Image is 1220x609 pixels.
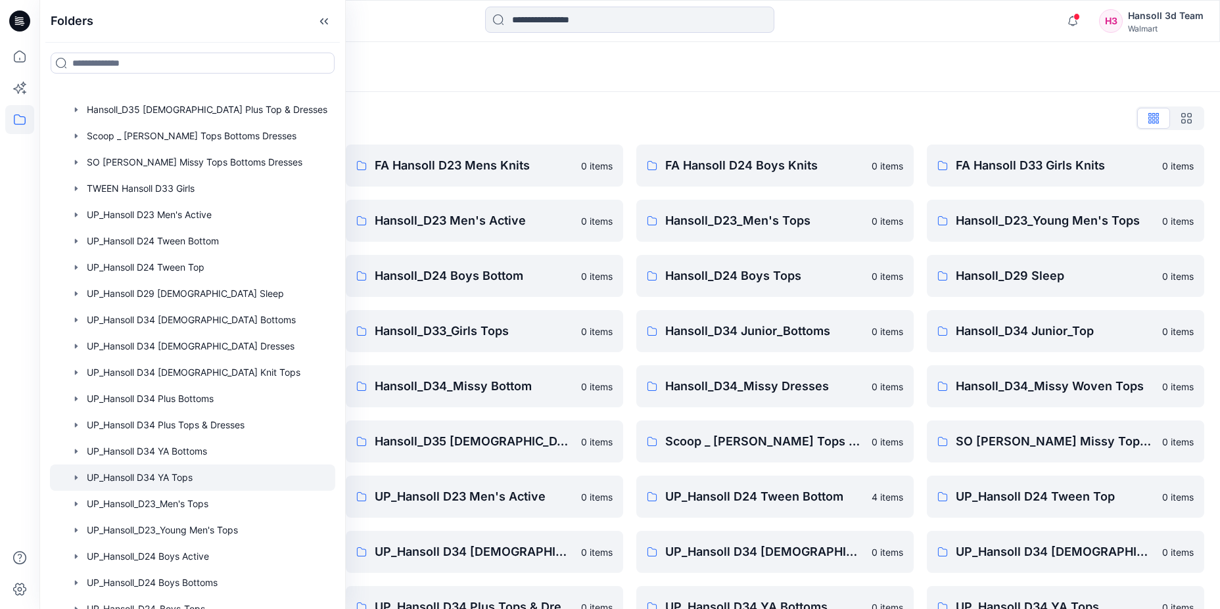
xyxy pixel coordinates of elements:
a: Hansoll_D34_Missy Dresses0 items [636,365,914,407]
p: UP_Hansoll D24 Tween Bottom [665,487,864,506]
a: UP_Hansoll D34 [DEMOGRAPHIC_DATA] Bottoms0 items [346,531,623,573]
p: Hansoll_D29 Sleep [956,267,1154,285]
p: 0 items [581,269,613,283]
a: Hansoll_D34_Missy Bottom0 items [346,365,623,407]
a: UP_Hansoll D24 Tween Bottom4 items [636,476,914,518]
p: 0 items [872,269,903,283]
p: Hansoll_D23_Men's Tops [665,212,864,230]
p: Hansoll_D23_Young Men's Tops [956,212,1154,230]
p: Hansoll_D34_Missy Bottom [375,377,573,395]
a: Hansoll_D33_Girls Tops0 items [346,310,623,352]
p: UP_Hansoll D34 [DEMOGRAPHIC_DATA] Knit Tops [956,543,1154,561]
p: 0 items [872,435,903,449]
a: Hansoll_D23_Young Men's Tops0 items [927,200,1204,242]
a: Scoop _ [PERSON_NAME] Tops Bottoms Dresses0 items [636,420,914,462]
a: UP_Hansoll D24 Tween Top0 items [927,476,1204,518]
a: Hansoll_D34_Missy Woven Tops0 items [927,365,1204,407]
div: Walmart [1128,24,1204,34]
p: 0 items [581,380,613,394]
p: 0 items [872,545,903,559]
p: Scoop _ [PERSON_NAME] Tops Bottoms Dresses [665,432,864,451]
p: 0 items [872,380,903,394]
p: Hansoll_D23 Men's Active [375,212,573,230]
a: Hansoll_D34 Junior_Bottoms0 items [636,310,914,352]
p: FA Hansoll D24 Boys Knits [665,156,864,175]
p: 0 items [1162,380,1194,394]
p: 0 items [872,325,903,338]
p: Hansoll_D24 Boys Tops [665,267,864,285]
a: Hansoll_D23_Men's Tops0 items [636,200,914,242]
p: SO [PERSON_NAME] Missy Tops Bottoms Dresses [956,432,1154,451]
p: Hansoll_D24 Boys Bottom [375,267,573,285]
p: UP_Hansoll D34 [DEMOGRAPHIC_DATA] Dresses [665,543,864,561]
a: Hansoll_D23 Men's Active0 items [346,200,623,242]
p: 0 items [1162,435,1194,449]
a: FA Hansoll D33 Girls Knits0 items [927,145,1204,187]
a: Hansoll_D24 Boys Bottom0 items [346,255,623,297]
p: 0 items [872,214,903,228]
a: FA Hansoll D24 Boys Knits0 items [636,145,914,187]
p: Hansoll_D34_Missy Woven Tops [956,377,1154,395]
p: 0 items [1162,269,1194,283]
p: 0 items [581,545,613,559]
a: FA Hansoll D23 Mens Knits0 items [346,145,623,187]
p: 0 items [581,435,613,449]
p: 0 items [1162,490,1194,504]
p: Hansoll_D35 [DEMOGRAPHIC_DATA] Plus Top & Dresses [375,432,573,451]
p: Hansoll_D34 Junior_Bottoms [665,322,864,340]
p: 0 items [1162,545,1194,559]
p: 0 items [581,325,613,338]
p: 0 items [581,159,613,173]
p: 0 items [1162,325,1194,338]
p: Hansoll_D33_Girls Tops [375,322,573,340]
p: FA Hansoll D23 Mens Knits [375,156,573,175]
p: UP_Hansoll D24 Tween Top [956,487,1154,506]
a: UP_Hansoll D23 Men's Active0 items [346,476,623,518]
p: 0 items [1162,214,1194,228]
p: 0 items [581,214,613,228]
a: Hansoll_D35 [DEMOGRAPHIC_DATA] Plus Top & Dresses0 items [346,420,623,462]
a: Hansoll_D24 Boys Tops0 items [636,255,914,297]
p: Hansoll_D34 Junior_Top [956,322,1154,340]
a: SO [PERSON_NAME] Missy Tops Bottoms Dresses0 items [927,420,1204,462]
div: H3 [1099,9,1123,33]
a: UP_Hansoll D34 [DEMOGRAPHIC_DATA] Dresses0 items [636,531,914,573]
div: Hansoll 3d Team [1128,8,1204,24]
p: 0 items [581,490,613,504]
a: Hansoll_D34 Junior_Top0 items [927,310,1204,352]
p: UP_Hansoll D34 [DEMOGRAPHIC_DATA] Bottoms [375,543,573,561]
p: FA Hansoll D33 Girls Knits [956,156,1154,175]
p: UP_Hansoll D23 Men's Active [375,487,573,506]
a: UP_Hansoll D34 [DEMOGRAPHIC_DATA] Knit Tops0 items [927,531,1204,573]
a: Hansoll_D29 Sleep0 items [927,255,1204,297]
p: 0 items [1162,159,1194,173]
p: 4 items [872,490,903,504]
p: Hansoll_D34_Missy Dresses [665,377,864,395]
p: 0 items [872,159,903,173]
